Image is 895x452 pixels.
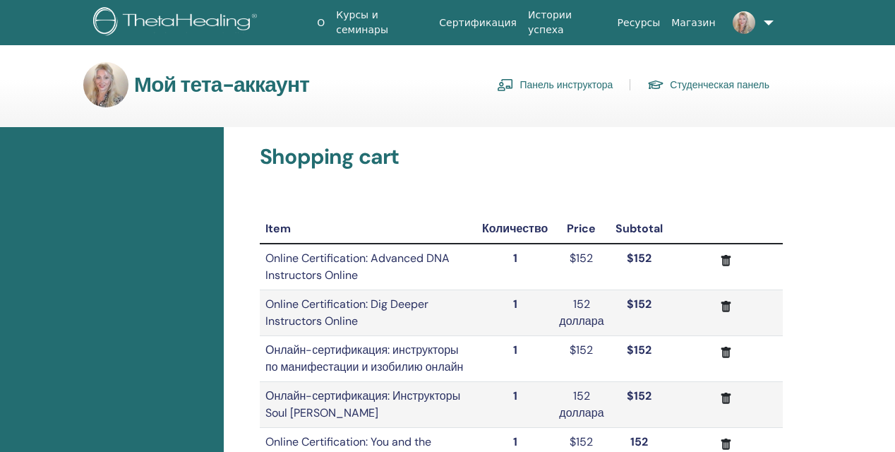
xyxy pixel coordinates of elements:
th: Subtotal [610,215,668,244]
strong: 1 [513,434,517,449]
td: 152 доллара [553,382,609,428]
a: Панель инструктора [497,73,613,96]
strong: 1 [513,343,517,357]
th: Количество [476,215,553,244]
td: Онлайн-сертификация: Инструкторы Soul [PERSON_NAME] [260,382,476,428]
strong: 1 [513,251,517,266]
td: Онлайн-сертификация: инструкторы по манифестации и изобилию онлайн [260,336,476,382]
strong: $152 [627,251,651,266]
th: Price [553,215,609,244]
a: Магазин [666,10,721,36]
strong: $152 [627,343,651,357]
td: Online Certification: Dig Deeper Instructors Online [260,290,476,336]
img: graduation-cap.svg [647,79,664,91]
img: default.jpg [83,62,128,107]
img: default.jpg [733,11,755,34]
a: Студенческая панель [647,73,769,96]
td: $152 [553,336,609,382]
img: chalkboard-teacher.svg [497,78,514,91]
td: 152 доллара [553,290,609,336]
th: Item [260,215,476,244]
h3: Shopping cart [260,144,783,169]
td: $152 [553,244,609,290]
a: О [311,10,330,36]
a: Курсы и семинары [330,2,433,43]
a: Истории успеха [522,2,612,43]
strong: 1 [513,297,517,311]
strong: 1 [513,388,517,403]
img: logo.png [93,7,262,39]
a: Сертификация [433,10,522,36]
h3: Мой тета-аккаунт [134,72,309,97]
strong: $152 [627,297,651,311]
td: Online Certification: Advanced DNA Instructors Online [260,244,476,290]
a: Ресурсы [612,10,666,36]
strong: $152 [627,388,651,403]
